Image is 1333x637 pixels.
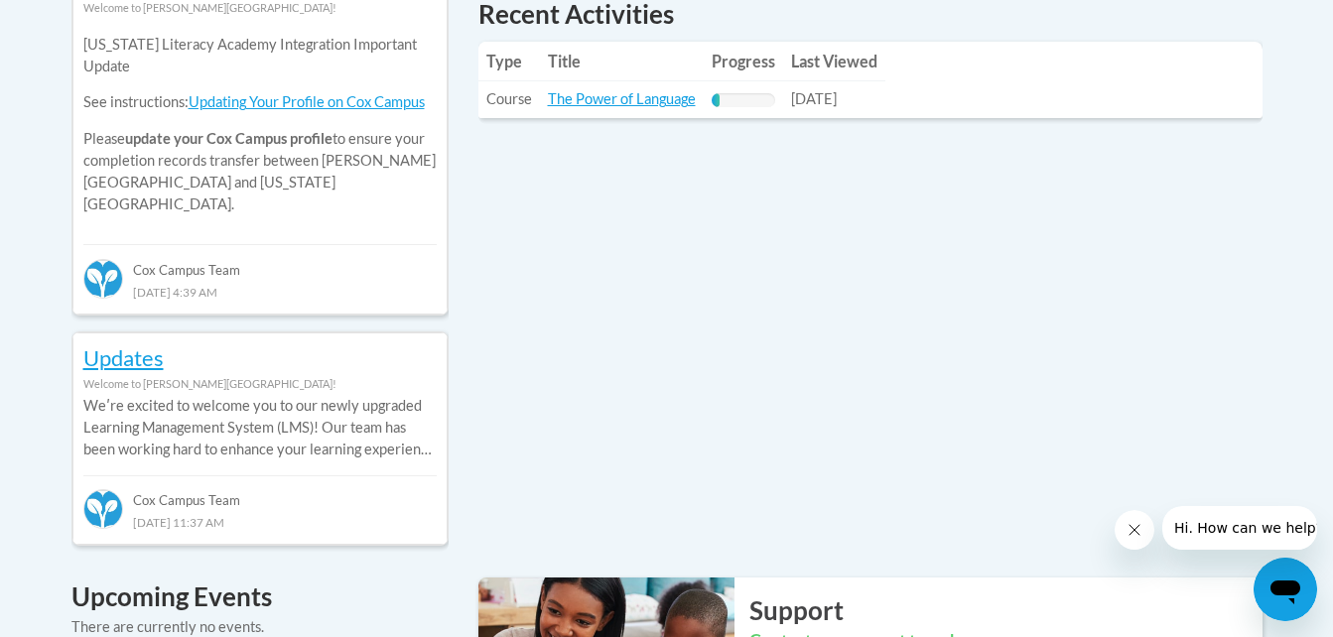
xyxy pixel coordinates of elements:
th: Progress [704,42,783,81]
div: Cox Campus Team [83,475,437,511]
span: There are currently no events. [71,618,264,635]
span: Course [486,90,532,107]
div: Please to ensure your completion records transfer between [PERSON_NAME][GEOGRAPHIC_DATA] and [US_... [83,19,437,230]
div: Cox Campus Team [83,244,437,280]
p: Weʹre excited to welcome you to our newly upgraded Learning Management System (LMS)! Our team has... [83,395,437,460]
iframe: Button to launch messaging window [1254,558,1317,621]
div: [DATE] 4:39 AM [83,281,437,303]
div: Welcome to [PERSON_NAME][GEOGRAPHIC_DATA]! [83,373,437,395]
p: [US_STATE] Literacy Academy Integration Important Update [83,34,437,77]
img: Cox Campus Team [83,259,123,299]
h2: Support [749,592,1263,628]
a: Updating Your Profile on Cox Campus [189,93,425,110]
b: update your Cox Campus profile [125,130,333,147]
iframe: Close message [1115,510,1154,550]
div: Progress, % [712,93,720,107]
a: Updates [83,344,164,371]
span: [DATE] [791,90,837,107]
a: The Power of Language [548,90,696,107]
h4: Upcoming Events [71,577,449,616]
div: [DATE] 11:37 AM [83,511,437,533]
th: Last Viewed [783,42,885,81]
span: Hi. How can we help? [12,14,161,30]
th: Title [540,42,704,81]
img: Cox Campus Team [83,489,123,529]
iframe: Message from company [1162,506,1317,550]
p: See instructions: [83,91,437,113]
th: Type [478,42,540,81]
